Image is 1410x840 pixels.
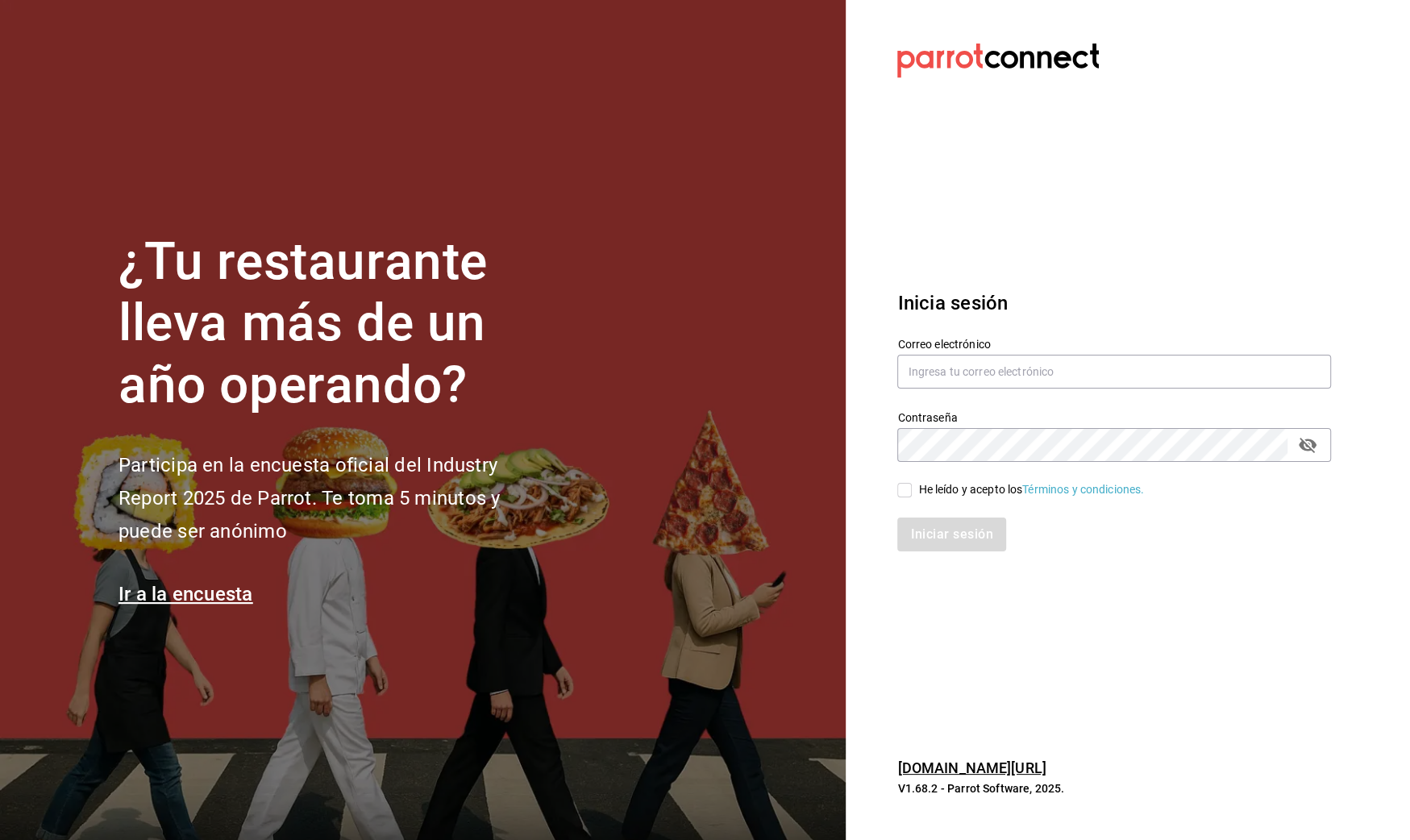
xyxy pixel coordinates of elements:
[897,289,1331,318] h3: Inicia sesión
[119,583,253,605] a: Ir a la encuesta
[1294,431,1321,459] button: passwordField
[897,780,1331,796] p: V1.68.2 - Parrot Software, 2025.
[897,338,1331,349] label: Correo electrónico
[1022,483,1144,496] a: Términos y condiciones.
[119,231,554,417] h1: ¿Tu restaurante lleva más de un año operando?
[897,411,1331,422] label: Contraseña
[897,355,1331,389] input: Ingresa tu correo electrónico
[918,481,1144,498] div: He leído y acepto los
[119,449,554,547] h2: Participa en la encuesta oficial del Industry Report 2025 de Parrot. Te toma 5 minutos y puede se...
[897,759,1046,776] a: [DOMAIN_NAME][URL]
